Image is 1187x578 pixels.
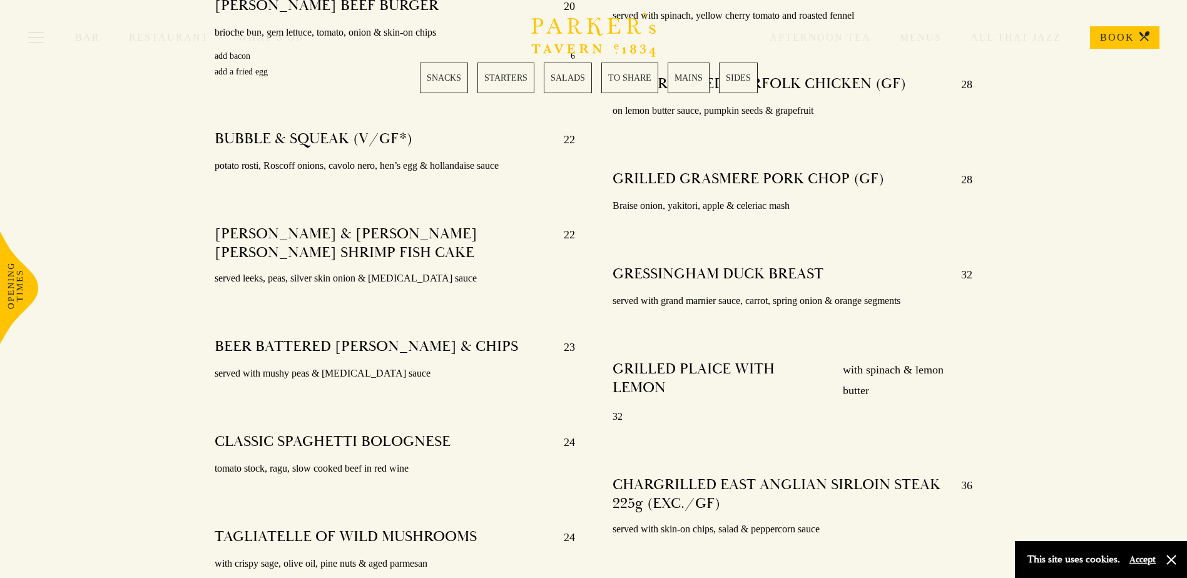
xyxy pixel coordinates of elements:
[613,475,949,513] h4: CHARGRILLED EAST ANGLIAN SIRLOIN STEAK 225g (EXC./GF)
[613,408,972,426] p: 32
[613,197,972,215] p: Braise onion, yakitori, apple & celeriac mash
[668,63,710,93] a: 5 / 6
[215,555,574,573] p: with crispy sage, olive oil, pine nuts & aged parmesan
[949,170,972,190] p: 28
[613,170,884,190] h4: GRILLED GRASMERE PORK CHOP (GF)
[830,360,972,400] p: with spinach & lemon butter
[719,63,758,93] a: 6 / 6
[601,63,658,93] a: 4 / 6
[215,129,412,150] h4: BUBBLE & SQUEAK (V/GF*)
[215,365,574,383] p: served with mushy peas & [MEDICAL_DATA] sauce
[420,63,468,93] a: 1 / 6
[551,225,575,262] p: 22
[215,157,574,175] p: potato rosti, Roscoff onions, cavolo nero, hen’s egg & hollandaise sauce
[215,270,574,288] p: served leeks, peas, silver skin onion & [MEDICAL_DATA] sauce
[551,432,575,452] p: 24
[544,63,592,93] a: 3 / 6
[215,527,477,547] h4: TAGLIATELLE OF WILD MUSHROOMS
[215,460,574,478] p: tomato stock, ragu, slow cooked beef in red wine
[613,520,972,539] p: served with skin-on chips, salad & peppercorn sauce
[1165,554,1178,566] button: Close and accept
[215,337,518,357] h4: BEER BATTERED [PERSON_NAME] & CHIPS
[613,360,830,400] h4: GRILLED PLAICE WITH LEMON
[949,475,972,513] p: 36
[613,265,823,285] h4: GRESSINGHAM DUCK BREAST
[949,265,972,285] p: 32
[477,63,534,93] a: 2 / 6
[551,337,575,357] p: 23
[1027,550,1120,569] p: This site uses cookies.
[551,129,575,150] p: 22
[215,225,551,262] h4: [PERSON_NAME] & [PERSON_NAME] [PERSON_NAME] SHRIMP FISH CAKE
[551,527,575,547] p: 24
[215,432,451,452] h4: CLASSIC SPAGHETTI BOLOGNESE
[1129,554,1156,565] button: Accept
[613,292,972,310] p: served with grand marnier sauce, carrot, spring onion & orange segments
